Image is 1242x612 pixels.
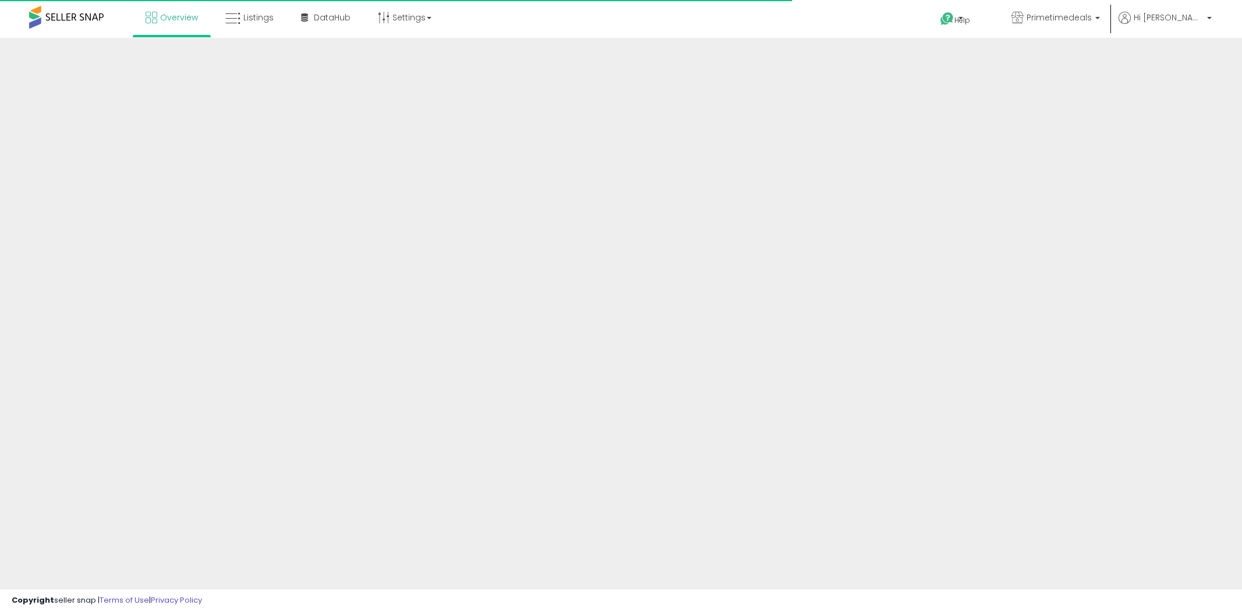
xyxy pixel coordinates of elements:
i: Get Help [940,12,954,26]
span: DataHub [314,12,351,23]
a: Hi [PERSON_NAME] [1119,12,1212,38]
a: Help [931,3,993,38]
span: Listings [243,12,274,23]
span: Hi [PERSON_NAME] [1134,12,1204,23]
span: Primetimedeals [1027,12,1092,23]
span: Overview [160,12,198,23]
span: Help [954,15,970,25]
